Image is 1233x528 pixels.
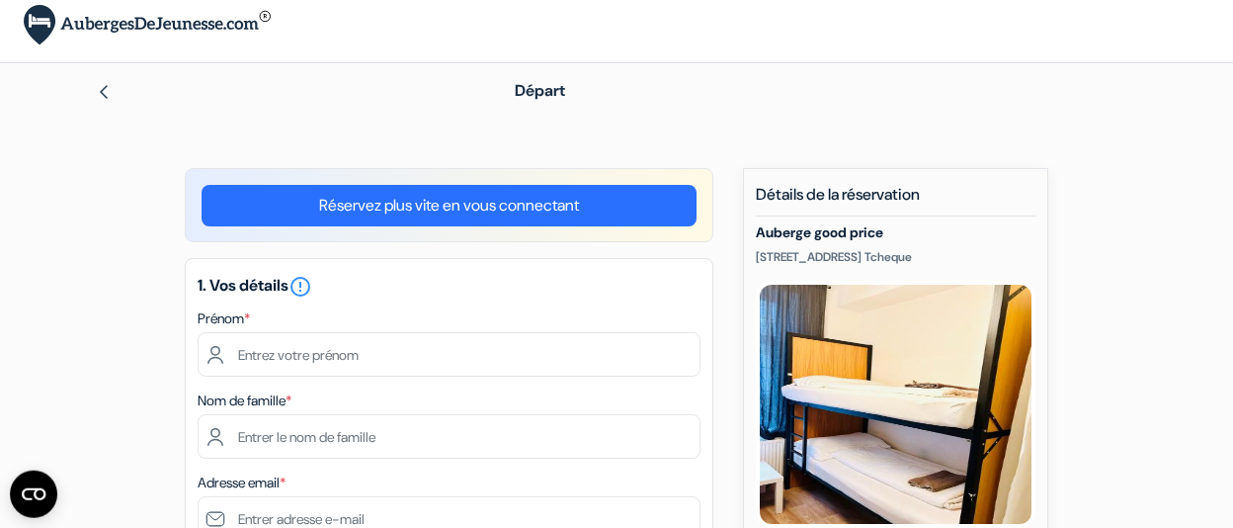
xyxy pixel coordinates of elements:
input: Entrez votre prénom [198,332,700,377]
p: [STREET_ADDRESS] Tcheque [756,249,1035,265]
a: Réservez plus vite en vous connectant [202,185,697,226]
button: Ouvrir le widget CMP [10,471,57,518]
img: left_arrow.svg [96,84,112,100]
i: error_outline [288,275,312,299]
img: AubergesDeJeunesse.com [24,5,271,45]
h5: Détails de la réservation [756,185,1035,217]
h5: 1. Vos détails [198,275,700,299]
input: Entrer le nom de famille [198,414,700,459]
label: Adresse email [198,473,286,493]
label: Prénom [198,308,250,329]
span: Départ [515,80,565,101]
label: Nom de famille [198,391,291,411]
a: error_outline [288,275,312,296]
h5: Auberge good price [756,224,1035,241]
